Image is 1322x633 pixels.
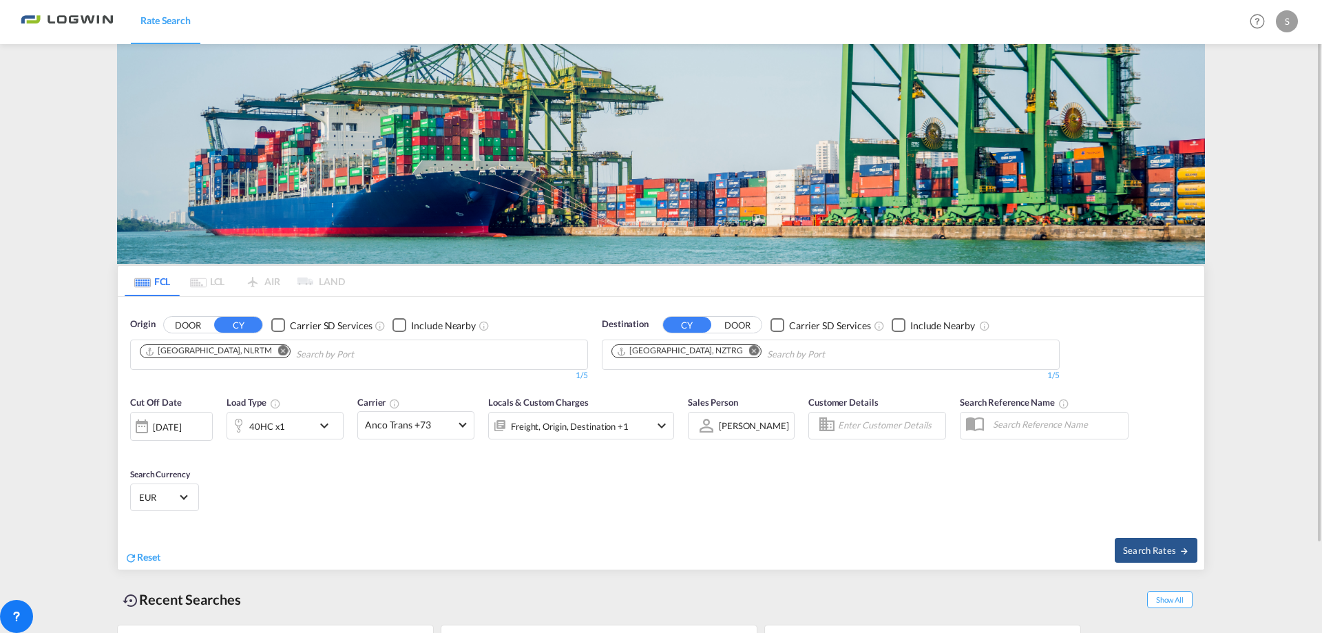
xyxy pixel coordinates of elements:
md-checkbox: Checkbox No Ink [892,318,975,332]
md-icon: Unchecked: Search for CY (Container Yard) services for all selected carriers.Checked : Search for... [874,320,885,331]
md-icon: The selected Trucker/Carrierwill be displayed in the rate results If the rates are from another f... [389,398,400,409]
span: Show All [1147,591,1193,608]
span: Help [1246,10,1269,33]
md-icon: Unchecked: Search for CY (Container Yard) services for all selected carriers.Checked : Search for... [375,320,386,331]
md-chips-wrap: Chips container. Use arrow keys to select chips. [138,340,432,366]
button: Remove [269,345,290,359]
button: CY [214,317,262,333]
md-icon: icon-chevron-down [653,417,670,434]
span: Destination [602,318,649,331]
div: [DATE] [153,421,181,433]
button: CY [663,317,711,333]
div: [PERSON_NAME] [719,420,789,431]
span: Reset [137,551,160,563]
md-pagination-wrapper: Use the left and right arrow keys to navigate between tabs [125,266,345,296]
md-checkbox: Checkbox No Ink [770,318,871,332]
div: Tauranga, NZTRG [616,345,743,357]
div: 1/5 [130,370,588,382]
md-checkbox: Checkbox No Ink [271,318,372,332]
button: DOOR [713,318,762,333]
span: Anco Trans +73 [365,418,454,432]
button: DOOR [164,318,212,333]
input: Enter Customer Details [838,415,941,436]
div: Recent Searches [117,584,246,615]
md-icon: icon-chevron-down [316,417,339,434]
md-select: Sales Person: Samira Demel [717,415,790,435]
div: Carrier SD Services [789,319,871,333]
div: Freight Origin Destination Factory Stuffing [511,417,629,436]
md-tab-item: FCL [125,266,180,296]
div: Freight Origin Destination Factory Stuffingicon-chevron-down [488,412,674,439]
span: Locals & Custom Charges [488,397,589,408]
span: Cut Off Date [130,397,182,408]
div: S [1276,10,1298,32]
div: Include Nearby [910,319,975,333]
md-icon: icon-information-outline [270,398,281,409]
md-chips-wrap: Chips container. Use arrow keys to select chips. [609,340,903,366]
span: Search Reference Name [960,397,1069,408]
div: 40HC x1 [249,417,285,436]
span: Sales Person [688,397,738,408]
md-icon: icon-refresh [125,552,137,564]
input: Chips input. [767,344,898,366]
span: Search Currency [130,469,190,479]
md-select: Select Currency: € EUREuro [138,487,191,507]
button: Search Ratesicon-arrow-right [1115,538,1197,563]
div: Help [1246,10,1276,34]
input: Search Reference Name [986,414,1128,435]
div: Carrier SD Services [290,319,372,333]
img: bild-fuer-ratentool.png [117,44,1205,264]
div: Press delete to remove this chip. [145,345,275,357]
md-checkbox: Checkbox No Ink [392,318,476,332]
div: 40HC x1icon-chevron-down [227,412,344,439]
div: Press delete to remove this chip. [616,345,746,357]
div: [DATE] [130,412,213,441]
div: 1/5 [602,370,1060,382]
img: bc73a0e0d8c111efacd525e4c8ad7d32.png [21,6,114,37]
div: OriginDOOR CY Checkbox No InkUnchecked: Search for CY (Container Yard) services for all selected ... [118,297,1204,569]
div: Rotterdam, NLRTM [145,345,272,357]
span: Search Rates [1123,545,1189,556]
span: Customer Details [808,397,878,408]
span: Rate Search [140,14,191,26]
md-icon: Your search will be saved by the below given name [1058,398,1069,409]
md-icon: icon-backup-restore [123,592,139,609]
md-icon: Unchecked: Ignores neighbouring ports when fetching rates.Checked : Includes neighbouring ports w... [979,320,990,331]
md-icon: icon-arrow-right [1179,546,1189,556]
button: Remove [740,345,761,359]
md-icon: Unchecked: Ignores neighbouring ports when fetching rates.Checked : Includes neighbouring ports w... [479,320,490,331]
md-datepicker: Select [130,439,140,457]
div: Include Nearby [411,319,476,333]
span: EUR [139,491,178,504]
span: Load Type [227,397,281,408]
span: Carrier [357,397,400,408]
span: Origin [130,318,155,331]
div: icon-refreshReset [125,550,160,565]
input: Chips input. [296,344,427,366]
